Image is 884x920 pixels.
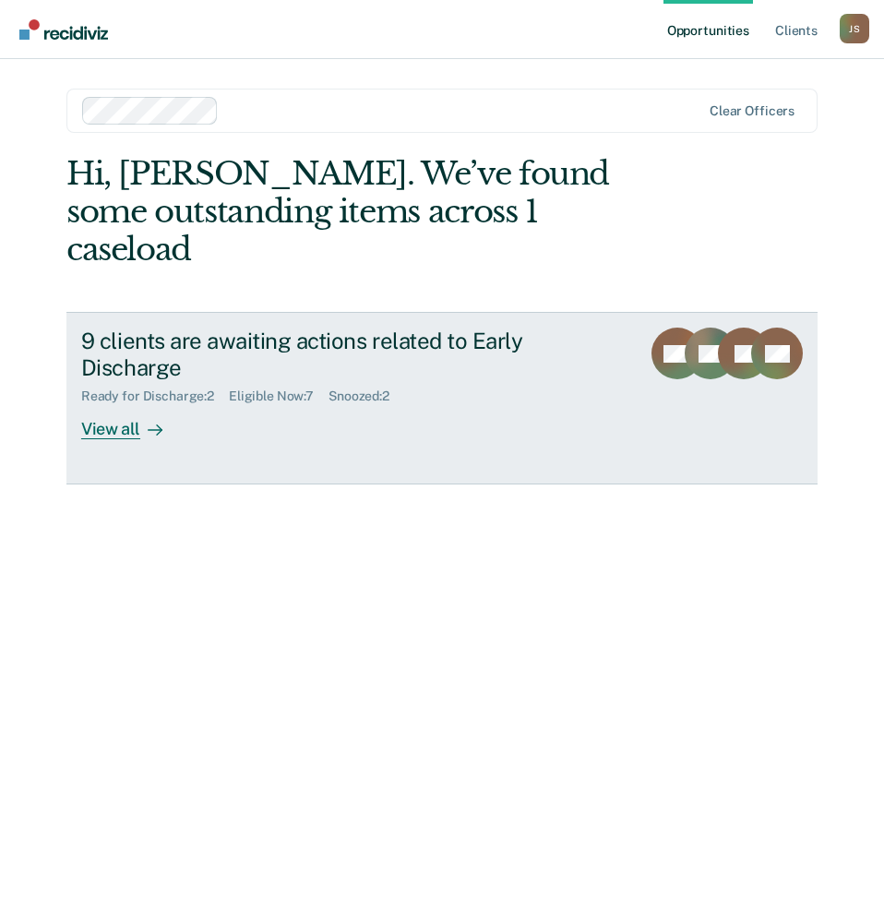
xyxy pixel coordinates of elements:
[66,312,818,484] a: 9 clients are awaiting actions related to Early DischargeReady for Discharge:2Eligible Now:7Snooz...
[81,404,185,440] div: View all
[229,388,329,404] div: Eligible Now : 7
[66,155,667,268] div: Hi, [PERSON_NAME]. We’ve found some outstanding items across 1 caseload
[19,19,108,40] img: Recidiviz
[81,388,229,404] div: Ready for Discharge : 2
[840,14,869,43] div: J S
[329,388,404,404] div: Snoozed : 2
[81,328,626,381] div: 9 clients are awaiting actions related to Early Discharge
[710,103,794,119] div: Clear officers
[840,14,869,43] button: Profile dropdown button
